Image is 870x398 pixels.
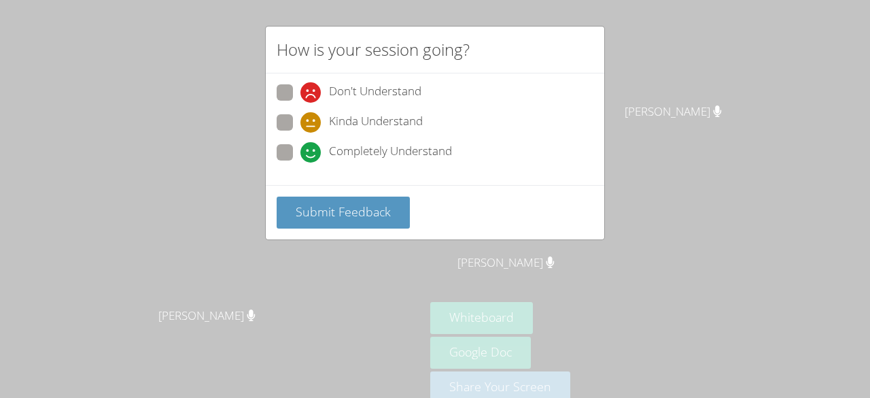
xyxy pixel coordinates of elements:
h2: How is your session going? [277,37,470,62]
button: Submit Feedback [277,197,410,229]
span: Completely Understand [329,142,452,163]
span: Don't Understand [329,82,421,103]
span: Kinda Understand [329,112,423,133]
span: Submit Feedback [296,203,391,220]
